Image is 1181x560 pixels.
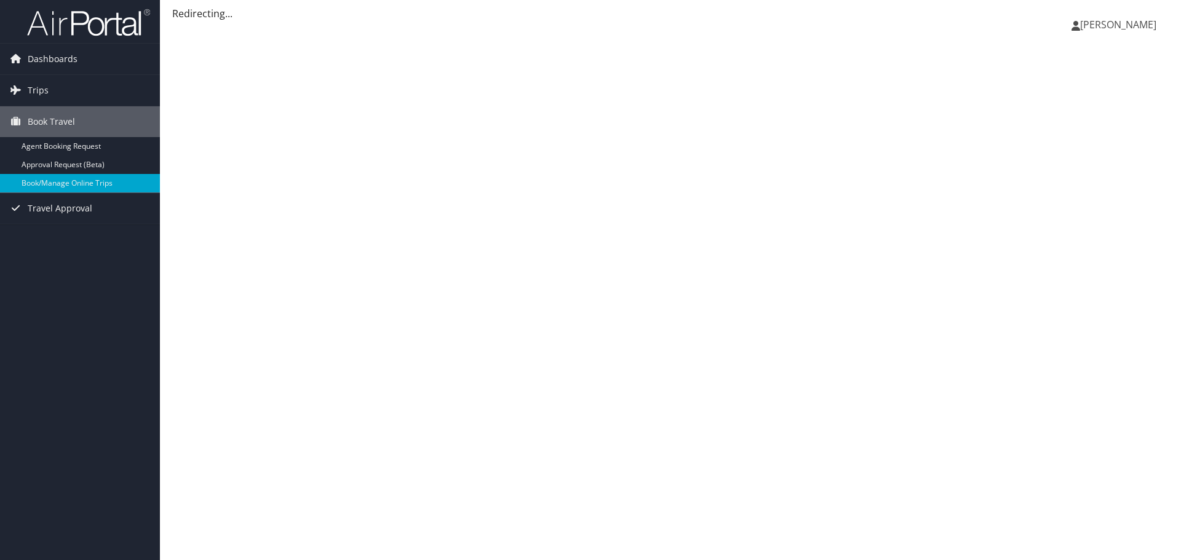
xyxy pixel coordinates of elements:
[172,6,1169,21] div: Redirecting...
[27,8,150,37] img: airportal-logo.png
[1080,18,1156,31] span: [PERSON_NAME]
[28,193,92,224] span: Travel Approval
[1072,6,1169,43] a: [PERSON_NAME]
[28,75,49,106] span: Trips
[28,106,75,137] span: Book Travel
[28,44,78,74] span: Dashboards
